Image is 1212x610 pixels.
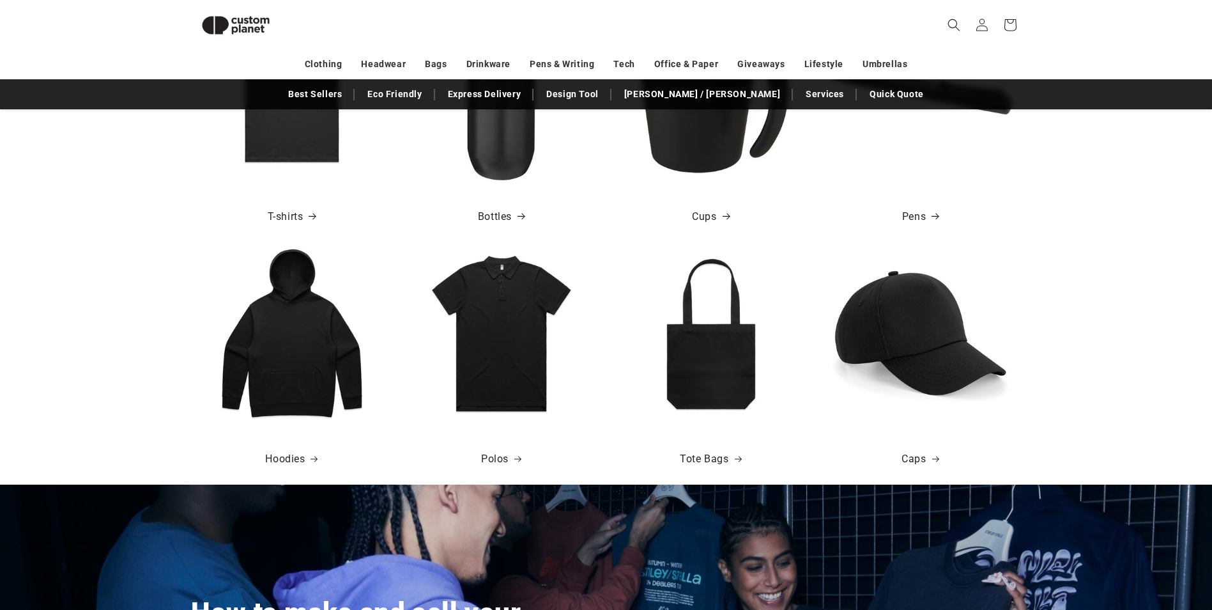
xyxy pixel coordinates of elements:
[530,53,594,75] a: Pens & Writing
[940,11,968,39] summary: Search
[901,450,939,469] a: Caps
[481,450,521,469] a: Polos
[680,450,741,469] a: Tote Bags
[361,53,406,75] a: Headwear
[361,83,428,106] a: Eco Friendly
[654,53,718,75] a: Office & Paper
[999,472,1212,610] iframe: Chat Widget
[265,450,318,469] a: Hoodies
[804,53,843,75] a: Lifestyle
[692,208,729,226] a: Cups
[799,83,850,106] a: Services
[902,208,939,226] a: Pens
[478,208,525,226] a: Bottles
[863,53,907,75] a: Umbrellas
[863,83,930,106] a: Quick Quote
[441,83,528,106] a: Express Delivery
[466,53,510,75] a: Drinkware
[613,53,634,75] a: Tech
[540,83,605,106] a: Design Tool
[305,53,342,75] a: Clothing
[268,208,316,226] a: T-shirts
[191,5,280,45] img: Custom Planet
[737,53,785,75] a: Giveaways
[425,53,447,75] a: Bags
[618,83,786,106] a: [PERSON_NAME] / [PERSON_NAME]
[282,83,348,106] a: Best Sellers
